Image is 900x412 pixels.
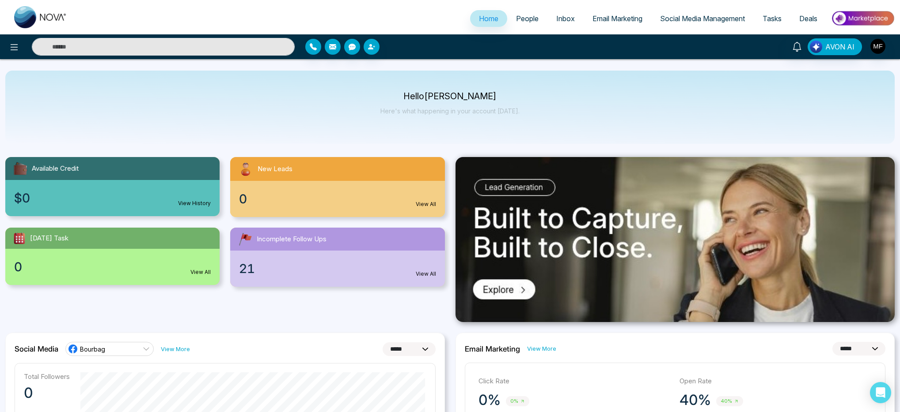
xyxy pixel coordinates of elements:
[225,157,450,217] a: New Leads0View All
[479,14,498,23] span: Home
[239,259,255,278] span: 21
[225,228,450,287] a: Incomplete Follow Ups21View All
[763,14,782,23] span: Tasks
[754,10,790,27] a: Tasks
[380,93,520,100] p: Hello [PERSON_NAME]
[516,14,539,23] span: People
[237,231,253,247] img: followUps.svg
[592,14,642,23] span: Email Marketing
[660,14,745,23] span: Social Media Management
[178,199,211,207] a: View History
[810,41,822,53] img: Lead Flow
[527,345,556,353] a: View More
[258,164,292,174] span: New Leads
[456,157,895,322] img: .
[416,200,436,208] a: View All
[556,14,575,23] span: Inbox
[680,391,711,409] p: 40%
[680,376,872,386] p: Open Rate
[14,258,22,276] span: 0
[257,234,327,244] span: Incomplete Follow Ups
[15,345,58,353] h2: Social Media
[80,345,105,353] span: Bourbag
[547,10,584,27] a: Inbox
[465,345,520,353] h2: Email Marketing
[190,268,211,276] a: View All
[478,391,501,409] p: 0%
[30,233,68,243] span: [DATE] Task
[808,38,862,55] button: AVON AI
[380,107,520,115] p: Here's what happening in your account [DATE].
[790,10,826,27] a: Deals
[14,6,67,28] img: Nova CRM Logo
[239,190,247,208] span: 0
[32,164,79,174] span: Available Credit
[478,376,671,386] p: Click Rate
[416,270,436,278] a: View All
[584,10,651,27] a: Email Marketing
[870,382,891,403] div: Open Intercom Messenger
[506,396,529,406] span: 0%
[470,10,507,27] a: Home
[831,8,895,28] img: Market-place.gif
[716,396,743,406] span: 40%
[799,14,817,23] span: Deals
[651,10,754,27] a: Social Media Management
[161,345,190,353] a: View More
[237,161,254,177] img: newLeads.svg
[12,231,27,245] img: todayTask.svg
[825,41,854,52] span: AVON AI
[507,10,547,27] a: People
[24,384,70,402] p: 0
[24,372,70,381] p: Total Followers
[12,161,28,176] img: availableCredit.svg
[870,39,885,54] img: User Avatar
[14,189,30,207] span: $0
